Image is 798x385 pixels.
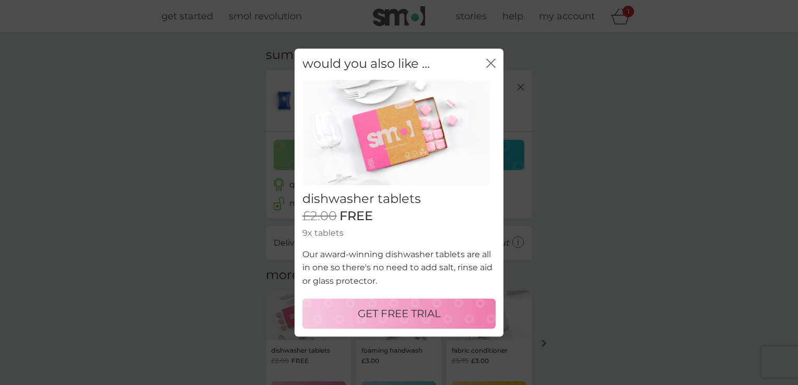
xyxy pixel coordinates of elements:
[302,191,496,207] h2: dishwasher tablets
[302,209,337,224] span: £2.00
[302,248,496,288] p: Our award-winning dishwasher tablets are all in one so there's no need to add salt, rinse aid or ...
[302,226,496,240] p: 9x tablets
[302,56,430,71] h2: would you also like ...
[339,209,373,224] span: FREE
[358,305,441,322] p: GET FREE TRIAL
[302,298,496,329] button: GET FREE TRIAL
[486,58,496,69] button: close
